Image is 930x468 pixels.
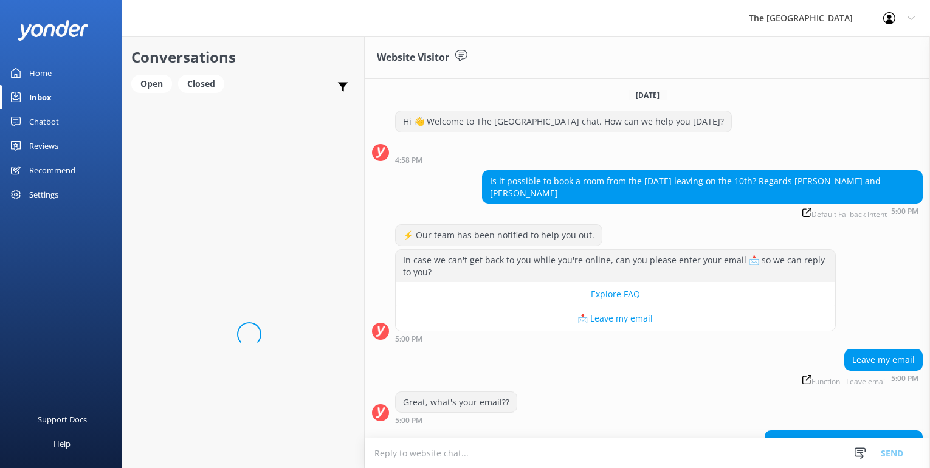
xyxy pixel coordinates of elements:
span: Function - Leave email [802,375,887,385]
span: [DATE] [629,90,667,100]
span: Default Fallback Intent [802,208,887,218]
div: 05:00pm 19-Aug-2025 (UTC +12:00) Pacific/Auckland [482,207,923,218]
div: 05:00pm 19-Aug-2025 (UTC +12:00) Pacific/Auckland [395,334,836,343]
a: Closed [178,77,230,90]
div: Recommend [29,158,75,182]
div: Leave my email [845,349,922,370]
h2: Conversations [131,46,355,69]
div: Home [29,61,52,85]
strong: 4:58 PM [395,157,422,164]
a: Open [131,77,178,90]
div: ⚡ Our team has been notified to help you out. [396,225,602,246]
div: In case we can't get back to you while you're online, can you please enter your email 📩 so we can... [396,250,835,282]
button: Explore FAQ [396,282,835,306]
div: Is it possible to book a room from the [DATE] leaving on the 10th? Regards [PERSON_NAME] and [PER... [483,171,922,203]
strong: 5:00 PM [891,208,918,218]
div: Inbox [29,85,52,109]
div: Chatbot [29,109,59,134]
strong: 5:00 PM [395,417,422,424]
div: Closed [178,75,224,93]
div: Settings [29,182,58,207]
img: yonder-white-logo.png [18,20,88,40]
div: Support Docs [38,407,87,432]
strong: 5:00 PM [395,336,422,343]
div: Reviews [29,134,58,158]
div: Hi 👋 Welcome to The [GEOGRAPHIC_DATA] chat. How can we help you [DATE]? [396,111,731,132]
a: [EMAIL_ADDRESS][DOMAIN_NAME] [773,435,915,447]
button: 📩 Leave my email [396,306,835,331]
div: 04:58pm 19-Aug-2025 (UTC +12:00) Pacific/Auckland [395,156,732,164]
strong: 5:00 PM [891,375,918,385]
div: 05:00pm 19-Aug-2025 (UTC +12:00) Pacific/Auckland [798,374,923,385]
div: Help [53,432,71,456]
div: Great, what's your email?? [396,392,517,413]
div: 05:00pm 19-Aug-2025 (UTC +12:00) Pacific/Auckland [395,416,517,424]
div: Open [131,75,172,93]
h3: Website Visitor [377,50,449,66]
